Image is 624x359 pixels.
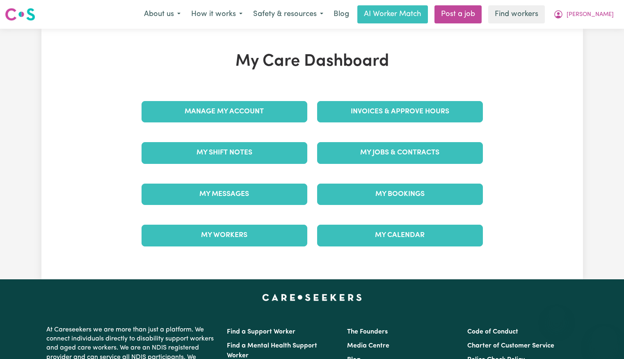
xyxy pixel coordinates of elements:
[227,329,295,335] a: Find a Support Worker
[548,6,619,23] button: My Account
[567,10,614,19] span: [PERSON_NAME]
[347,329,388,335] a: The Founders
[357,5,428,23] a: AI Worker Match
[317,142,483,163] a: My Jobs & Contracts
[591,326,617,352] iframe: Button to launch messaging window
[227,343,317,359] a: Find a Mental Health Support Worker
[467,329,518,335] a: Code of Conduct
[139,6,186,23] button: About us
[186,6,248,23] button: How it works
[317,184,483,205] a: My Bookings
[142,184,307,205] a: My Messages
[142,101,307,122] a: Manage My Account
[488,5,545,23] a: Find workers
[137,52,488,71] h1: My Care Dashboard
[317,225,483,246] a: My Calendar
[467,343,554,349] a: Charter of Customer Service
[248,6,329,23] button: Safety & resources
[549,306,565,323] iframe: Close message
[329,5,354,23] a: Blog
[5,7,35,22] img: Careseekers logo
[142,142,307,163] a: My Shift Notes
[262,294,362,301] a: Careseekers home page
[434,5,482,23] a: Post a job
[5,5,35,24] a: Careseekers logo
[142,225,307,246] a: My Workers
[347,343,389,349] a: Media Centre
[317,101,483,122] a: Invoices & Approve Hours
